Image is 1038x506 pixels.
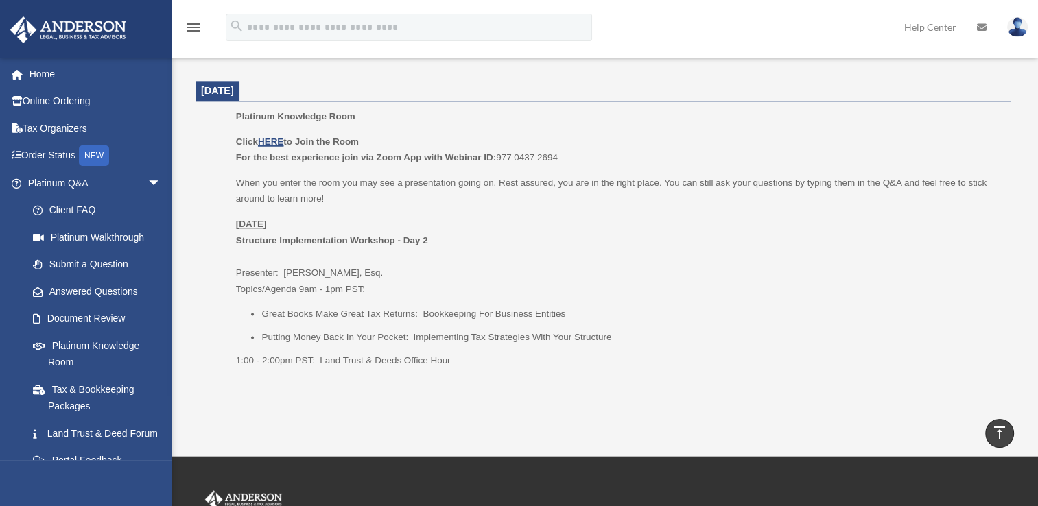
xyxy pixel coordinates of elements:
[236,152,496,162] b: For the best experience join via Zoom App with Webinar ID:
[19,251,182,278] a: Submit a Question
[236,175,1001,207] p: When you enter the room you may see a presentation going on. Rest assured, you are in the right p...
[236,134,1001,166] p: 977 0437 2694
[985,419,1014,448] a: vertical_align_top
[258,136,283,147] a: HERE
[19,420,182,447] a: Land Trust & Deed Forum
[201,85,234,96] span: [DATE]
[10,142,182,170] a: Order StatusNEW
[19,376,182,420] a: Tax & Bookkeeping Packages
[261,329,1001,346] li: Putting Money Back In Your Pocket: Implementing Tax Strategies With Your Structure
[19,197,182,224] a: Client FAQ
[236,216,1001,297] p: Presenter: [PERSON_NAME], Esq. Topics/Agenda 9am - 1pm PST:
[10,115,182,142] a: Tax Organizers
[991,424,1008,441] i: vertical_align_top
[19,278,182,305] a: Answered Questions
[229,19,244,34] i: search
[6,16,130,43] img: Anderson Advisors Platinum Portal
[10,88,182,115] a: Online Ordering
[148,169,175,197] span: arrow_drop_down
[236,136,359,147] b: Click to Join the Room
[1007,17,1028,37] img: User Pic
[236,219,267,229] u: [DATE]
[10,60,182,88] a: Home
[19,332,175,376] a: Platinum Knowledge Room
[19,447,182,474] a: Portal Feedback
[236,352,1001,369] p: 1:00 - 2:00pm PST: Land Trust & Deeds Office Hour
[185,19,202,36] i: menu
[19,305,182,333] a: Document Review
[19,224,182,251] a: Platinum Walkthrough
[10,169,182,197] a: Platinum Q&Aarrow_drop_down
[236,111,355,121] span: Platinum Knowledge Room
[236,235,428,245] b: Structure Implementation Workshop - Day 2
[185,24,202,36] a: menu
[261,306,1001,322] li: Great Books Make Great Tax Returns: Bookkeeping For Business Entities
[79,145,109,166] div: NEW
